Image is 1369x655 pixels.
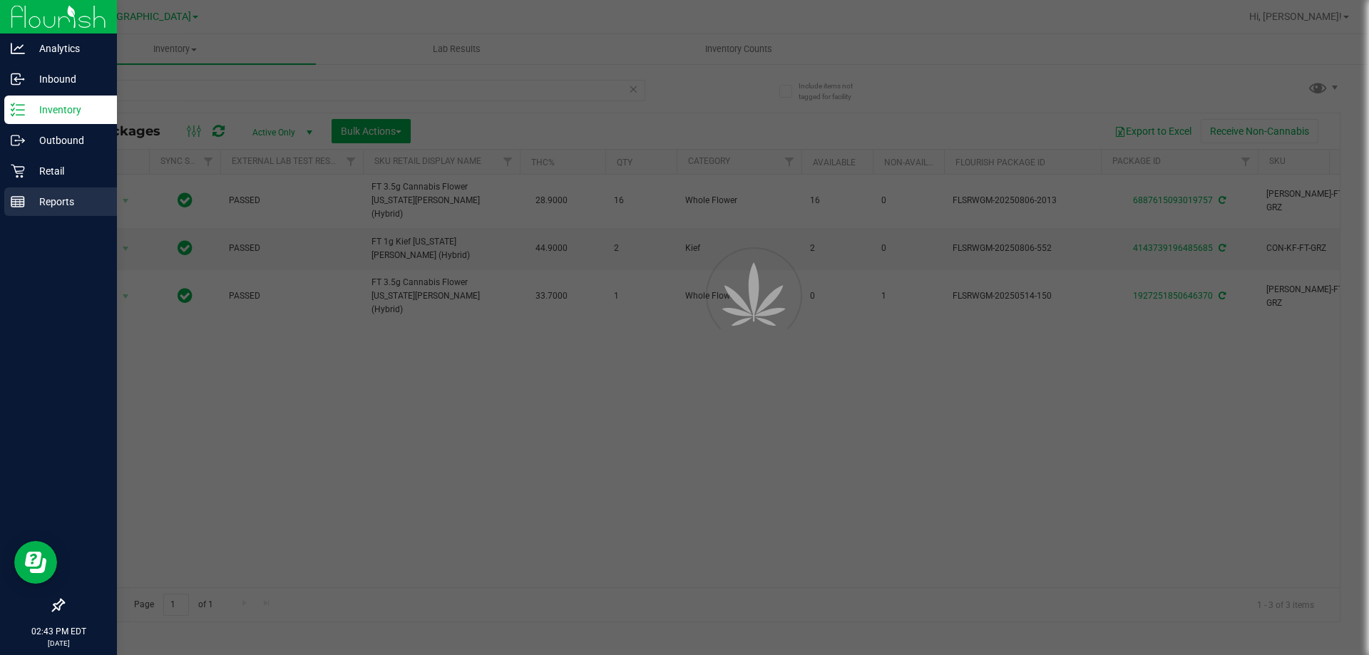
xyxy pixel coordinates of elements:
[25,163,111,180] p: Retail
[11,72,25,86] inline-svg: Inbound
[11,164,25,178] inline-svg: Retail
[25,101,111,118] p: Inventory
[25,71,111,88] p: Inbound
[6,638,111,649] p: [DATE]
[25,193,111,210] p: Reports
[25,132,111,149] p: Outbound
[11,133,25,148] inline-svg: Outbound
[11,103,25,117] inline-svg: Inventory
[11,41,25,56] inline-svg: Analytics
[14,541,57,584] iframe: Resource center
[11,195,25,209] inline-svg: Reports
[25,40,111,57] p: Analytics
[6,625,111,638] p: 02:43 PM EDT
